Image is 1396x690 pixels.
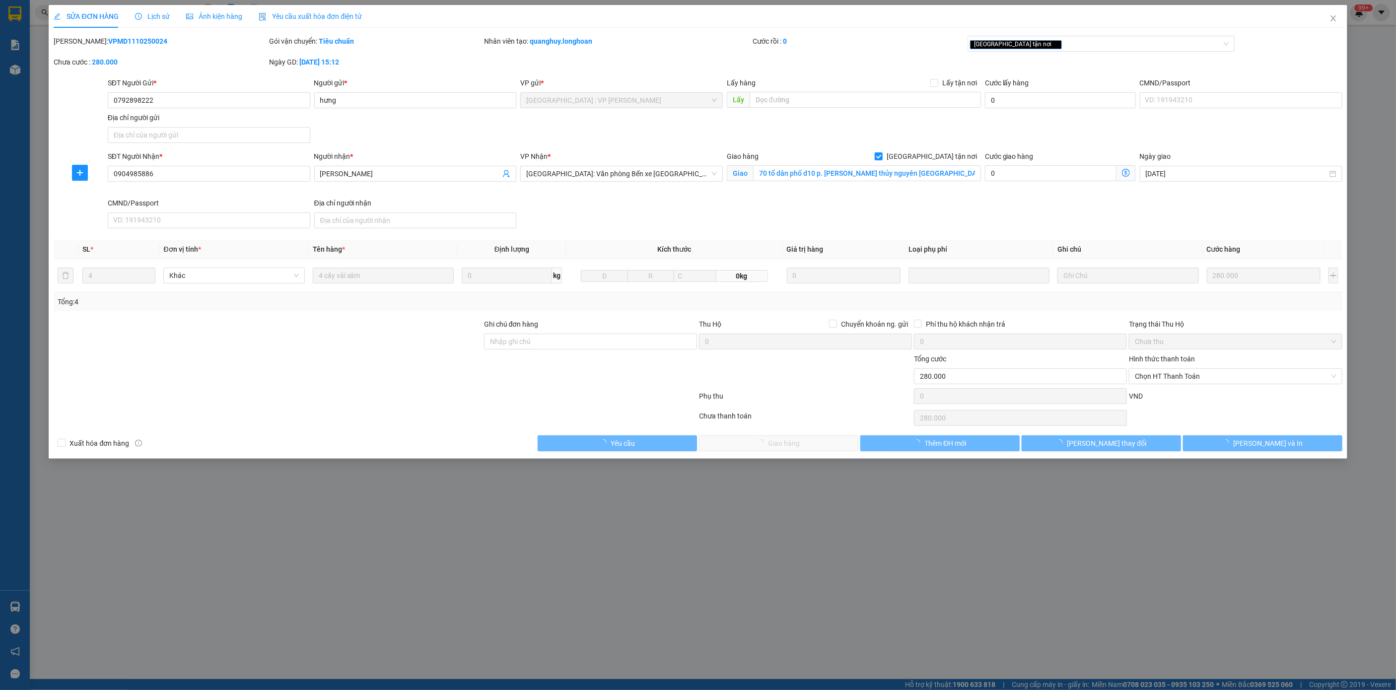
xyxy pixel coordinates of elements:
[269,57,482,68] div: Ngày GD:
[1320,5,1347,33] button: Close
[72,165,88,181] button: plus
[319,37,354,45] b: Tiêu chuẩn
[54,36,267,47] div: [PERSON_NAME]:
[1022,435,1181,451] button: [PERSON_NAME] thay đổi
[787,268,901,283] input: 0
[484,320,539,328] label: Ghi chú đơn hàng
[186,13,193,20] span: picture
[526,93,717,108] span: Hà Nội : VP Nam Từ Liêm
[1329,14,1337,22] span: close
[82,245,90,253] span: SL
[970,40,1062,49] span: [GEOGRAPHIC_DATA] tận nơi
[108,112,310,123] div: Địa chỉ người gửi
[1328,268,1338,283] button: plus
[58,268,73,283] button: delete
[750,92,981,108] input: Dọc đường
[1122,169,1130,177] span: dollar-circle
[108,151,310,162] div: SĐT Người Nhận
[530,37,592,45] b: quanghuy.longhoan
[54,13,61,20] span: edit
[1067,438,1146,449] span: [PERSON_NAME] thay đổi
[787,245,824,253] span: Giá trị hàng
[313,245,345,253] span: Tên hàng
[169,268,298,283] span: Khác
[860,435,1020,451] button: Thêm ĐH mới
[727,152,759,160] span: Giao hàng
[985,152,1034,160] label: Cước giao hàng
[92,58,118,66] b: 280.000
[1146,168,1327,179] input: Ngày giao
[163,245,201,253] span: Đơn vị tính
[520,152,548,160] span: VP Nhận
[1053,240,1202,259] th: Ghi chú
[581,270,628,282] input: D
[1207,245,1241,253] span: Cước hàng
[699,320,721,328] span: Thu Hộ
[494,245,529,253] span: Định lượng
[600,439,611,446] span: loading
[108,127,310,143] input: Địa chỉ của người gửi
[135,440,142,447] span: info-circle
[698,391,913,408] div: Phụ thu
[1053,42,1058,47] span: close
[135,12,170,20] span: Lịch sử
[922,319,1009,330] span: Phí thu hộ khách nhận trả
[1222,439,1233,446] span: loading
[985,92,1136,108] input: Cước lấy hàng
[924,438,966,449] span: Thêm ĐH mới
[484,36,751,47] div: Nhân viên tạo:
[186,12,243,20] span: Ảnh kiện hàng
[135,13,142,20] span: clock-circle
[1135,334,1336,349] span: Chưa thu
[985,79,1029,87] label: Cước lấy hàng
[520,77,723,88] div: VP gửi
[552,268,562,283] span: kg
[314,212,517,228] input: Địa chỉ của người nhận
[837,319,912,330] span: Chuyển khoản ng. gửi
[716,270,768,282] span: 0kg
[314,77,517,88] div: Người gửi
[1129,319,1342,330] div: Trạng thái Thu Hộ
[66,438,133,449] span: Xuất hóa đơn hàng
[526,166,717,181] span: Hải Phòng: Văn phòng Bến xe Thượng Lý
[502,170,510,178] span: user-add
[1056,439,1067,446] span: loading
[783,37,787,45] b: 0
[1207,268,1321,283] input: 0
[1233,438,1303,449] span: [PERSON_NAME] và In
[698,411,913,428] div: Chưa thanh toán
[313,268,454,283] input: VD: Bàn, Ghế
[1183,435,1342,451] button: [PERSON_NAME] và In
[905,240,1053,259] th: Loại phụ phí
[914,355,946,363] span: Tổng cước
[985,165,1117,181] input: Cước giao hàng
[54,12,119,20] span: SỬA ĐƠN HÀNG
[727,92,750,108] span: Lấy
[1129,392,1143,400] span: VND
[913,439,924,446] span: loading
[58,296,538,307] div: Tổng: 4
[1140,152,1171,160] label: Ngày giao
[674,270,716,282] input: C
[108,77,310,88] div: SĐT Người Gửi
[1129,355,1195,363] label: Hình thức thanh toán
[753,165,981,181] input: Giao tận nơi
[1057,268,1198,283] input: Ghi Chú
[727,165,753,181] span: Giao
[314,151,517,162] div: Người nhận
[611,438,635,449] span: Yêu cầu
[269,36,482,47] div: Gói vận chuyển:
[628,270,675,282] input: R
[753,36,966,47] div: Cước rồi :
[108,198,310,208] div: CMND/Passport
[727,79,756,87] span: Lấy hàng
[484,334,697,349] input: Ghi chú đơn hàng
[314,198,517,208] div: Địa chỉ người nhận
[259,12,362,20] span: Yêu cầu xuất hóa đơn điện tử
[54,57,267,68] div: Chưa cước :
[1140,77,1342,88] div: CMND/Passport
[657,245,691,253] span: Kích thước
[259,13,267,21] img: icon
[1135,369,1336,384] span: Chọn HT Thanh Toán
[883,151,981,162] span: [GEOGRAPHIC_DATA] tận nơi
